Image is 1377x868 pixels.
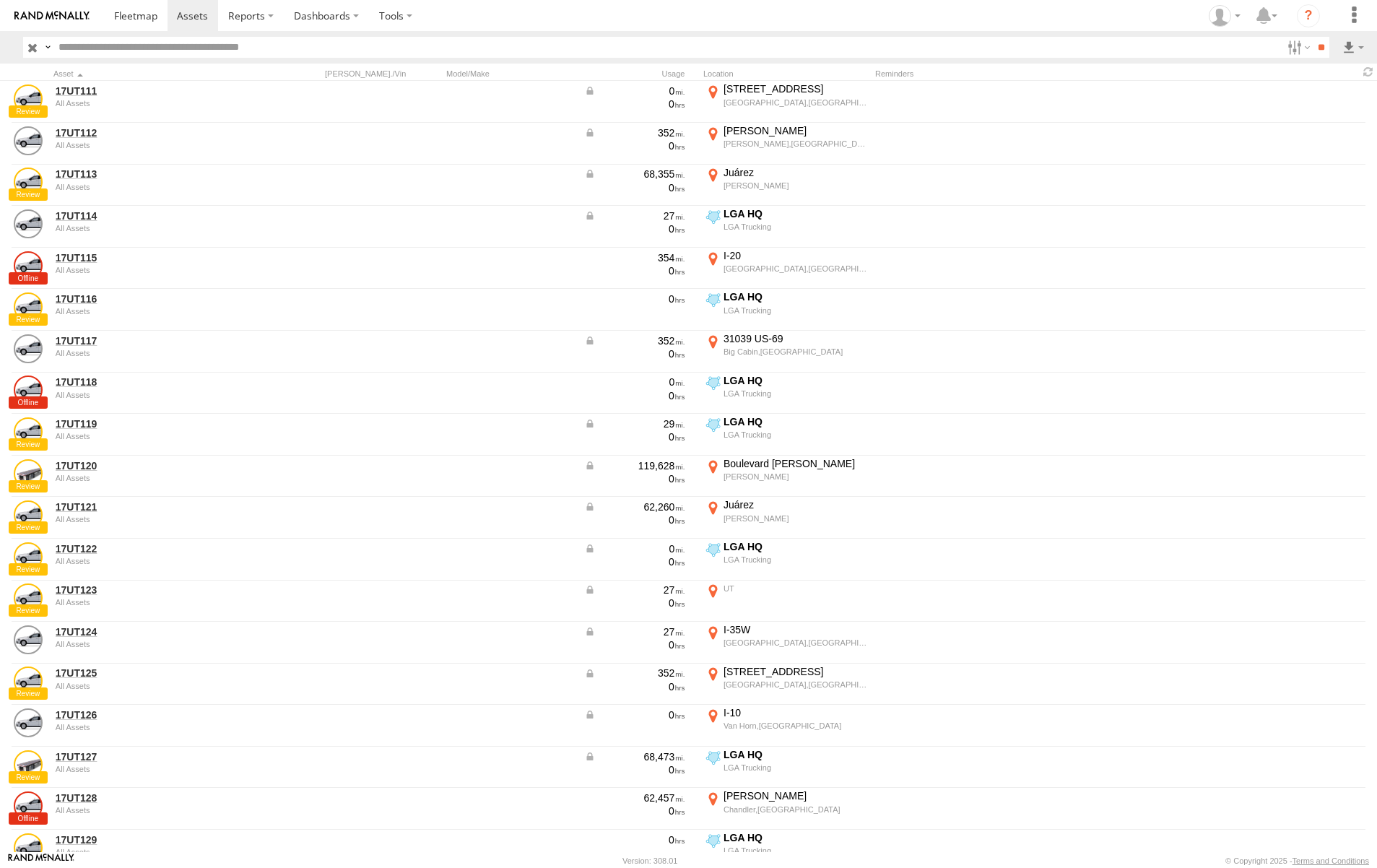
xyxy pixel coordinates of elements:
[14,84,43,113] a: View Asset Details
[56,292,253,305] a: 17UT116
[56,708,253,721] a: 17UT126
[56,625,253,638] a: 17UT124
[724,124,867,137] div: [PERSON_NAME]
[724,82,867,95] div: [STREET_ADDRESS]
[724,347,867,357] div: Big Cabin,[GEOGRAPHIC_DATA]
[56,432,253,440] div: undefined
[14,334,43,363] a: View Asset Details
[703,623,869,662] label: Click to View Current Location
[584,417,685,430] div: Data from Vehicle CANbus
[724,97,867,108] div: [GEOGRAPHIC_DATA],[GEOGRAPHIC_DATA]
[325,69,440,79] div: [PERSON_NAME]./Vin
[56,99,253,108] div: undefined
[584,667,685,680] div: Data from Vehicle CANbus
[584,638,685,651] div: 0
[14,459,43,488] a: View Asset Details
[584,472,685,485] div: 0
[724,207,867,220] div: LGA HQ
[584,389,685,402] div: 0
[703,748,869,787] label: Click to View Current Location
[56,334,253,347] a: 17UT117
[724,748,867,761] div: LGA HQ
[724,290,867,303] div: LGA HQ
[56,417,253,430] a: 17UT119
[56,791,253,804] a: 17UT128
[584,708,685,721] div: Data from Vehicle CANbus
[724,181,867,191] div: [PERSON_NAME]
[584,542,685,555] div: Data from Vehicle CANbus
[724,389,867,399] div: LGA Trucking
[724,332,867,345] div: 31039 US-69
[584,791,685,804] div: 62,457
[584,555,685,568] div: 0
[703,457,869,496] label: Click to View Current Location
[56,500,253,513] a: 17UT121
[14,126,43,155] a: View Asset Details
[14,667,43,695] a: View Asset Details
[703,207,869,246] label: Click to View Current Location
[584,222,685,235] div: 0
[14,708,43,737] a: View Asset Details
[56,266,253,274] div: undefined
[14,417,43,446] a: View Asset Details
[584,168,685,181] div: Data from Vehicle CANbus
[56,583,253,596] a: 17UT123
[703,374,869,413] label: Click to View Current Location
[584,804,685,817] div: 0
[56,251,253,264] a: 17UT115
[724,415,867,428] div: LGA HQ
[56,515,253,524] div: undefined
[56,557,253,565] div: undefined
[56,391,253,399] div: undefined
[724,846,867,856] div: LGA Trucking
[724,706,867,719] div: I-10
[724,264,867,274] div: [GEOGRAPHIC_DATA],[GEOGRAPHIC_DATA]
[584,596,685,609] div: 0
[584,500,685,513] div: Data from Vehicle CANbus
[56,667,253,680] a: 17UT125
[584,347,685,360] div: 0
[584,264,685,277] div: 0
[584,97,685,110] div: 0
[703,789,869,828] label: Click to View Current Location
[1341,37,1365,58] label: Export results as...
[1282,37,1313,58] label: Search Filter Options
[724,457,867,470] div: Boulevard [PERSON_NAME]
[724,249,867,262] div: I-20
[1225,856,1369,865] div: © Copyright 2025 -
[56,806,253,815] div: undefined
[56,542,253,555] a: 17UT122
[42,37,53,58] label: Search Query
[14,833,43,862] a: View Asset Details
[56,682,253,690] div: undefined
[584,459,685,472] div: Data from Vehicle CANbus
[56,183,253,191] div: undefined
[14,583,43,612] a: View Asset Details
[14,209,43,238] a: View Asset Details
[14,168,43,196] a: View Asset Details
[724,540,867,553] div: LGA HQ
[724,472,867,482] div: [PERSON_NAME]
[724,804,867,815] div: Chandler,[GEOGRAPHIC_DATA]
[56,459,253,472] a: 17UT120
[724,623,867,636] div: I-35W
[584,583,685,596] div: Data from Vehicle CANbus
[584,292,685,305] div: 0
[56,84,253,97] a: 17UT111
[446,69,576,79] div: Model/Make
[724,638,867,648] div: [GEOGRAPHIC_DATA],[GEOGRAPHIC_DATA]
[56,376,253,389] a: 17UT118
[724,555,867,565] div: LGA Trucking
[703,82,869,121] label: Click to View Current Location
[14,500,43,529] a: View Asset Details
[724,513,867,524] div: [PERSON_NAME]
[56,474,253,482] div: undefined
[703,582,869,621] label: Click to View Current Location
[8,854,74,868] a: Visit our Website
[1204,5,1246,27] div: Carlos Vazquez
[56,598,253,607] div: undefined
[56,833,253,846] a: 17UT129
[56,209,253,222] a: 17UT114
[703,665,869,704] label: Click to View Current Location
[703,290,869,329] label: Click to View Current Location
